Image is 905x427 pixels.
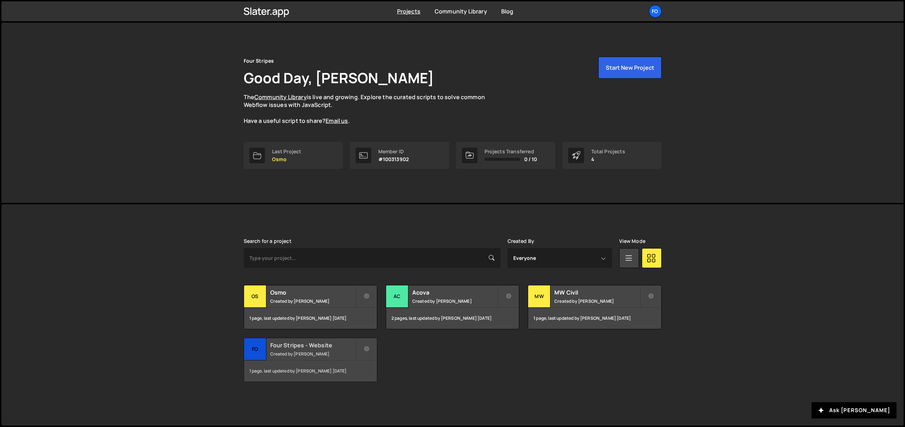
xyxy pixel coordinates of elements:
[244,93,499,125] p: The is live and growing. Explore the curated scripts to solve common Webflow issues with JavaScri...
[619,238,645,244] label: View Mode
[649,5,662,18] a: Fo
[528,285,661,329] a: MW MW Civil Created by [PERSON_NAME] 1 page, last updated by [PERSON_NAME] [DATE]
[378,156,409,162] p: #100313902
[244,68,434,87] h1: Good Day, [PERSON_NAME]
[378,149,409,154] div: Member ID
[598,57,662,79] button: Start New Project
[244,308,377,329] div: 1 page, last updated by [PERSON_NAME] [DATE]
[244,142,343,169] a: Last Project Osmo
[254,93,307,101] a: Community Library
[591,156,625,162] p: 4
[244,360,377,382] div: 1 page, last updated by [PERSON_NAME] [DATE]
[811,402,896,419] button: Ask [PERSON_NAME]
[554,298,640,304] small: Created by [PERSON_NAME]
[412,289,498,296] h2: Acova
[501,7,514,15] a: Blog
[326,117,348,125] a: Email us
[528,308,661,329] div: 1 page, last updated by [PERSON_NAME] [DATE]
[386,308,519,329] div: 2 pages, last updated by [PERSON_NAME] [DATE]
[244,285,266,308] div: Os
[524,156,537,162] span: 0 / 10
[412,298,498,304] small: Created by [PERSON_NAME]
[528,285,550,308] div: MW
[244,285,377,329] a: Os Osmo Created by [PERSON_NAME] 1 page, last updated by [PERSON_NAME] [DATE]
[386,285,519,329] a: Ac Acova Created by [PERSON_NAME] 2 pages, last updated by [PERSON_NAME] [DATE]
[554,289,640,296] h2: MW Civil
[244,238,292,244] label: Search for a project
[591,149,625,154] div: Total Projects
[386,285,408,308] div: Ac
[397,7,420,15] a: Projects
[270,341,356,349] h2: Four Stripes - Website
[508,238,534,244] label: Created By
[270,351,356,357] small: Created by [PERSON_NAME]
[244,57,274,65] div: Four Stripes
[272,156,301,162] p: Osmo
[485,149,537,154] div: Projects Transferred
[244,338,266,360] div: Fo
[435,7,487,15] a: Community Library
[270,298,356,304] small: Created by [PERSON_NAME]
[272,149,301,154] div: Last Project
[244,248,500,268] input: Type your project...
[244,338,377,382] a: Fo Four Stripes - Website Created by [PERSON_NAME] 1 page, last updated by [PERSON_NAME] [DATE]
[270,289,356,296] h2: Osmo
